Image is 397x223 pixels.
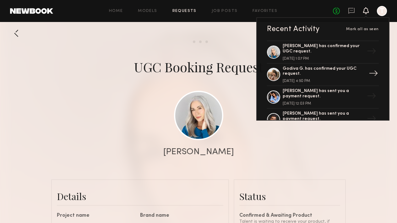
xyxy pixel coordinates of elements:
div: Details [57,190,223,203]
div: Project name [57,213,135,218]
a: Requests [172,9,197,13]
div: Godiva G. has confirmed your UGC request. [283,66,364,77]
div: → [364,44,379,60]
a: Favorites [253,9,277,13]
div: [PERSON_NAME] has sent you a payment request. [283,89,364,99]
div: [PERSON_NAME] has sent you a payment request. [283,111,364,122]
div: Confirmed & Awaiting Product [239,213,340,218]
div: Brand name [140,213,219,218]
div: [DATE] 4:50 PM [283,79,364,83]
a: [PERSON_NAME] has sent you a payment request.[DATE] 12:03 PM→ [267,86,379,109]
a: Godiva G. has confirmed your UGC request.[DATE] 4:50 PM→ [267,64,379,86]
a: Job Posts [212,9,238,13]
div: [DATE] 1:07 PM [283,57,364,61]
a: Models [138,9,157,13]
div: → [364,89,379,105]
div: [PERSON_NAME] [163,148,234,156]
div: [DATE] 12:03 PM [283,102,364,106]
a: [PERSON_NAME] has confirmed your UGC request.[DATE] 1:07 PM→ [267,41,379,64]
span: Mark all as seen [346,27,379,31]
a: [PERSON_NAME] has sent you a payment request.→ [267,109,379,131]
a: T [377,6,387,16]
div: Recent Activity [267,25,320,33]
div: [PERSON_NAME] has confirmed your UGC request. [283,44,364,54]
div: UGC Booking Request [134,58,263,76]
div: → [364,112,379,128]
div: Status [239,190,340,203]
div: → [366,66,381,83]
a: Home [109,9,123,13]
